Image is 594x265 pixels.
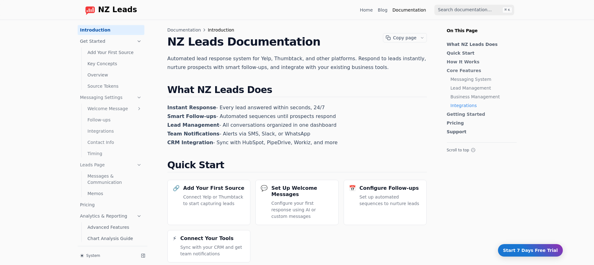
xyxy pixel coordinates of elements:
[447,148,517,153] button: Scroll to top
[85,149,144,159] a: Timing
[393,7,426,13] a: Documentation
[378,7,388,13] a: Blog
[85,81,144,91] a: Source Tokens
[208,27,234,33] span: Introduction
[85,222,144,232] a: Advanced Features
[167,159,427,172] h2: Quick Start
[78,245,144,255] a: Integrations
[447,41,514,47] a: What NZ Leads Does
[78,211,144,221] a: Analytics & Reporting
[167,113,216,119] strong: Smart Follow-ups
[85,47,144,57] a: Add Your First Source
[167,27,201,33] span: Documentation
[271,200,333,220] p: Configure your first response using AI or custom messages
[447,67,514,74] a: Core Features
[261,185,268,191] div: 💬
[139,251,147,260] button: Collapse sidebar
[451,76,514,82] a: Messaging System
[167,131,220,137] strong: Team Notifications
[180,244,245,257] p: Sync with your CRM and get team notifications
[85,233,144,243] a: Chart Analysis Guide
[85,115,144,125] a: Follow-ups
[167,180,251,225] a: 🔗Add Your First SourceConnect Yelp or Thumbtack to start capturing leads
[85,5,95,15] img: logo
[167,103,427,147] p: - Every lead answered within seconds, 24/7 - Automated sequences until prospects respond - All co...
[85,59,144,69] a: Key Concepts
[447,111,514,117] a: Getting Started
[98,6,137,14] span: NZ Leads
[183,194,245,207] p: Connect Yelp or Thumbtack to start capturing leads
[85,189,144,199] a: Memos
[447,50,514,56] a: Quick Start
[360,185,419,191] h3: Configure Follow-ups
[167,105,216,110] strong: Instant Response
[167,54,427,72] p: Automated lead response system for Yelp, Thumbtack, and other platforms. Respond to leads instant...
[80,5,137,15] a: Home page
[85,126,144,136] a: Integrations
[447,120,514,126] a: Pricing
[167,84,427,97] h2: What NZ Leads Does
[434,5,514,15] input: Search documentation…
[442,20,522,34] p: On This Page
[78,200,144,210] a: Pricing
[85,137,144,147] a: Contact Info
[383,33,418,42] button: Copy page
[451,85,514,91] a: Lead Management
[85,171,144,187] a: Messages & Communication
[78,25,144,35] a: Introduction
[447,59,514,65] a: How It Works
[451,94,514,100] a: Business Management
[78,92,144,102] a: Messaging Settings
[78,251,136,260] button: System
[183,185,244,191] h3: Add Your First Source
[167,230,251,263] a: ⚡Connect Your ToolsSync with your CRM and get team notifications
[173,185,180,191] div: 🔗
[167,122,220,128] strong: Lead Management
[180,235,234,242] h3: Connect Your Tools
[78,36,144,46] a: Get Started
[85,104,144,114] a: Welcome Message
[447,129,514,135] a: Support
[271,185,333,198] h3: Set Up Welcome Messages
[85,70,144,80] a: Overview
[360,7,373,13] a: Home
[167,140,213,145] strong: CRM Integration
[451,102,514,109] a: Integrations
[78,160,144,170] a: Leads Page
[344,180,427,225] a: 📅Configure Follow-upsSet up automated sequences to nurture leads
[498,244,563,257] a: Start 7 Days Free Trial
[173,235,177,242] div: ⚡
[360,194,422,207] p: Set up automated sequences to nurture leads
[349,185,356,191] div: 📅
[167,36,427,48] h1: NZ Leads Documentation
[255,180,339,225] a: 💬Set Up Welcome MessagesConfigure your first response using AI or custom messages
